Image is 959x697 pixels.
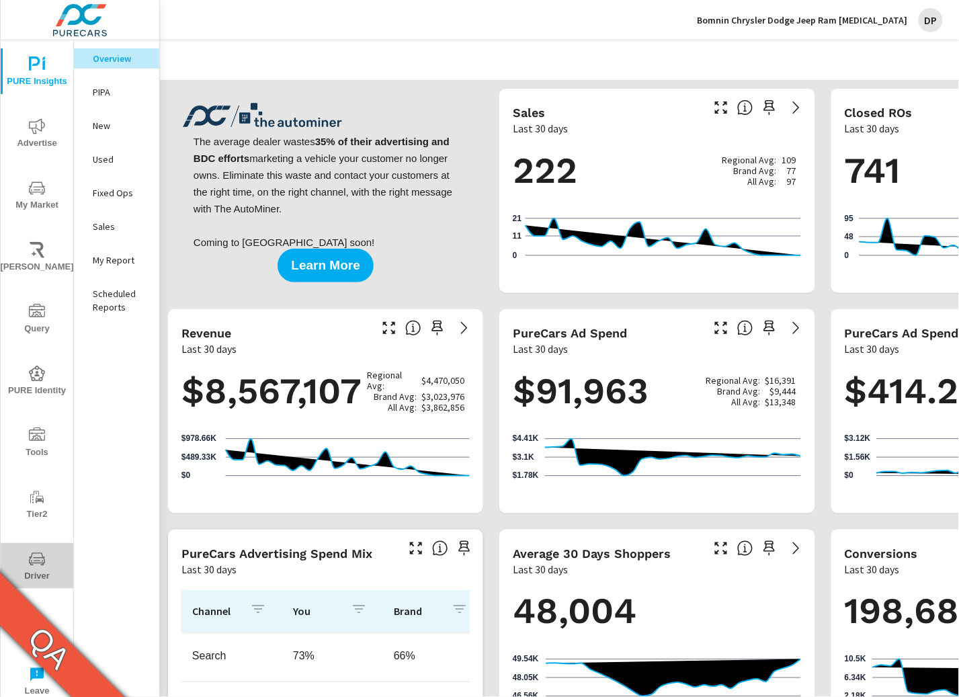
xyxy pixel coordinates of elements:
div: Scheduled Reports [74,284,159,317]
p: [DATE] [876,487,923,500]
p: All Avg: [388,402,417,413]
button: Learn More [278,249,373,282]
a: See more details in report [786,97,807,118]
p: Brand [394,604,441,618]
span: Learn More [291,259,360,272]
p: Last 30 days [845,120,900,136]
text: 6.34K [845,673,866,683]
text: $0 [181,471,191,481]
div: Used [74,149,159,169]
div: Overview [74,48,159,69]
div: My Report [74,250,159,270]
h1: 48,004 [513,589,801,634]
p: Regional Avg: [367,370,417,391]
div: Sales [74,216,159,237]
p: 97 [787,176,796,187]
text: 10.5K [845,655,866,664]
a: See more details in report [454,317,475,339]
p: Sales [93,220,149,233]
p: 109 [782,155,796,165]
button: Make Fullscreen [378,317,400,339]
div: Fixed Ops [74,183,159,203]
p: [DATE] [859,266,906,280]
p: Used [93,153,149,166]
p: Last 30 days [513,120,568,136]
span: Save this to your personalized report [454,538,475,559]
p: Fixed Ops [93,186,149,200]
span: Save this to your personalized report [427,317,448,339]
h1: 222 [513,148,801,194]
p: Bomnin Chrysler Dodge Jeep Ram [MEDICAL_DATA] [698,14,908,26]
span: PURE Insights [5,56,69,89]
span: Driver [5,551,69,584]
p: Scheduled Reports [93,287,149,314]
p: Overview [93,52,149,65]
p: Brand Avg: [374,391,417,402]
span: Query [5,304,69,337]
p: [DATE] [423,487,470,500]
button: Make Fullscreen [405,538,427,559]
span: My Market [5,180,69,213]
p: $13,348 [765,397,796,407]
p: Last 30 days [181,561,237,577]
text: $978.66K [181,434,216,444]
p: Channel [192,604,239,618]
p: Regional Avg: [722,155,777,165]
span: Advertise [5,118,69,151]
div: New [74,116,159,136]
p: All Avg: [748,176,777,187]
td: Search [181,640,282,673]
span: Operations [5,613,69,646]
p: [DATE] [545,487,592,500]
p: Brand Avg: [734,165,777,176]
td: 66% [383,640,484,673]
p: Last 30 days [513,561,568,577]
h5: PureCars Ad Spend [513,326,627,340]
h5: Closed ROs [845,106,913,120]
text: $4.41K [513,434,539,444]
text: 48 [845,232,854,241]
h5: PureCars Advertising Spend Mix [181,546,372,561]
p: Last 30 days [513,341,568,357]
button: Make Fullscreen [710,538,732,559]
span: Tools [5,427,69,460]
span: Save this to your personalized report [759,317,780,339]
span: Number of vehicles sold by the dealership over the selected date range. [Source: This data is sou... [737,99,753,116]
text: 48.05K [513,673,539,683]
text: 95 [845,214,854,223]
h1: $91,963 [513,368,801,414]
p: Regional Avg: [706,375,760,386]
p: [DATE] [526,266,573,280]
h5: Sales [513,106,545,120]
p: Last 30 days [181,341,237,357]
p: Last 30 days [845,561,900,577]
span: [PERSON_NAME] [5,242,69,275]
a: See more details in report [786,317,807,339]
p: $9,444 [770,386,796,397]
text: 11 [513,231,522,241]
h1: $8,567,107 [181,368,470,414]
p: $4,470,050 [421,375,464,386]
h5: Revenue [181,326,231,340]
text: 49.54K [513,655,539,664]
text: $1.78K [513,471,539,481]
p: New [93,119,149,132]
div: DP [919,8,943,32]
text: $0 [845,471,854,481]
span: Total cost of media for all PureCars channels for the selected dealership group over the selected... [737,320,753,336]
button: Make Fullscreen [710,317,732,339]
p: All Avg: [731,397,760,407]
p: You [293,604,340,618]
text: 0 [513,251,517,260]
p: $3,023,976 [421,391,464,402]
p: $16,391 [765,375,796,386]
p: [DATE] [755,487,802,500]
p: [DATE] [226,487,273,500]
span: Save this to your personalized report [759,97,780,118]
text: $489.33K [181,453,216,462]
text: 21 [513,214,522,223]
p: Last 30 days [845,341,900,357]
p: Brand Avg: [717,386,760,397]
p: [DATE] [755,266,802,280]
h5: Conversions [845,546,918,561]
